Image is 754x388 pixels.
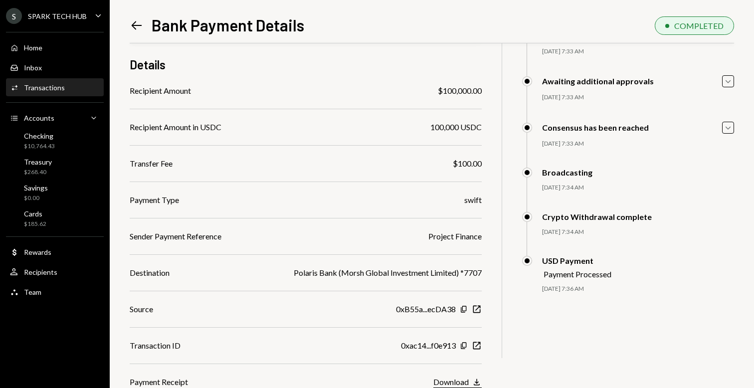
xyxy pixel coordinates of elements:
[130,303,153,315] div: Source
[24,43,42,52] div: Home
[130,194,179,206] div: Payment Type
[24,248,51,256] div: Rewards
[542,184,734,192] div: [DATE] 7:34 AM
[130,340,181,352] div: Transaction ID
[428,230,482,242] div: Project Finance
[6,38,104,56] a: Home
[674,21,724,30] div: COMPLETED
[6,283,104,301] a: Team
[430,121,482,133] div: 100,000 USDC
[24,158,52,166] div: Treasury
[24,63,42,72] div: Inbox
[438,85,482,97] div: $100,000.00
[6,8,22,24] div: S
[24,288,41,296] div: Team
[433,377,482,388] button: Download
[24,142,55,151] div: $10,764.43
[130,56,166,73] h3: Details
[542,212,652,221] div: Crypto Withdrawal complete
[294,267,482,279] div: Polaris Bank (Morsh Global Investment Limited) *7707
[24,83,65,92] div: Transactions
[542,228,734,236] div: [DATE] 7:34 AM
[130,158,173,170] div: Transfer Fee
[6,58,104,76] a: Inbox
[542,140,734,148] div: [DATE] 7:33 AM
[542,47,734,56] div: [DATE] 7:33 AM
[6,109,104,127] a: Accounts
[24,194,48,202] div: $0.00
[433,377,469,387] div: Download
[453,158,482,170] div: $100.00
[542,168,592,177] div: Broadcasting
[6,206,104,230] a: Cards$185.62
[542,285,734,293] div: [DATE] 7:36 AM
[24,132,55,140] div: Checking
[28,12,87,20] div: SPARK TECH HUB
[542,256,611,265] div: USD Payment
[24,168,52,177] div: $268.40
[401,340,456,352] div: 0xac14...f0e913
[6,243,104,261] a: Rewards
[152,15,304,35] h1: Bank Payment Details
[24,184,48,192] div: Savings
[542,93,734,102] div: [DATE] 7:33 AM
[24,209,46,218] div: Cards
[464,194,482,206] div: swift
[396,303,456,315] div: 0xB55a...ecDA38
[544,269,611,279] div: Payment Processed
[6,78,104,96] a: Transactions
[24,220,46,228] div: $185.62
[130,267,170,279] div: Destination
[130,85,191,97] div: Recipient Amount
[542,76,654,86] div: Awaiting additional approvals
[24,114,54,122] div: Accounts
[130,121,221,133] div: Recipient Amount in USDC
[6,263,104,281] a: Recipients
[130,376,188,388] div: Payment Receipt
[6,181,104,204] a: Savings$0.00
[24,268,57,276] div: Recipients
[542,123,649,132] div: Consensus has been reached
[130,230,221,242] div: Sender Payment Reference
[6,155,104,179] a: Treasury$268.40
[6,129,104,153] a: Checking$10,764.43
